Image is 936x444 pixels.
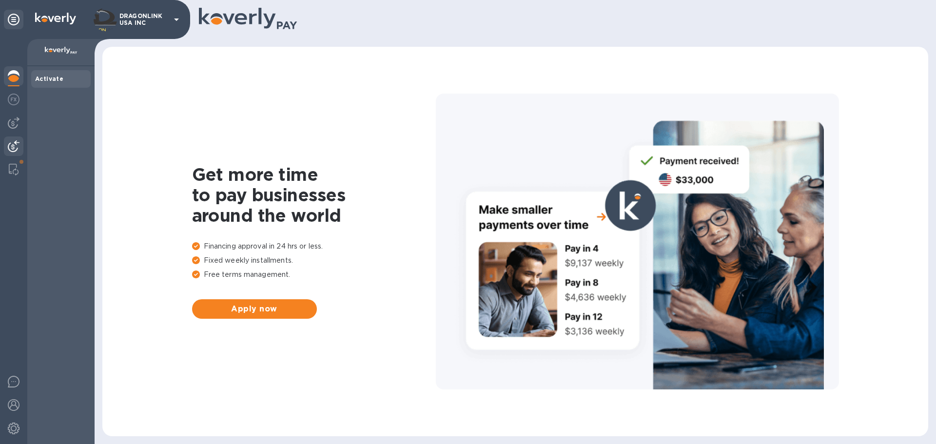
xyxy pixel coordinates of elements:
button: Apply now [192,299,317,319]
p: Free terms management. [192,270,436,280]
div: Unpin categories [4,10,23,29]
img: Foreign exchange [8,94,19,105]
p: Fixed weekly installments. [192,255,436,266]
h1: Get more time to pay businesses around the world [192,164,436,226]
p: DRAGONLINK USA INC [119,13,168,26]
p: Financing approval in 24 hrs or less. [192,241,436,251]
b: Activate [35,75,63,82]
img: Logo [35,13,76,24]
span: Apply now [200,303,309,315]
